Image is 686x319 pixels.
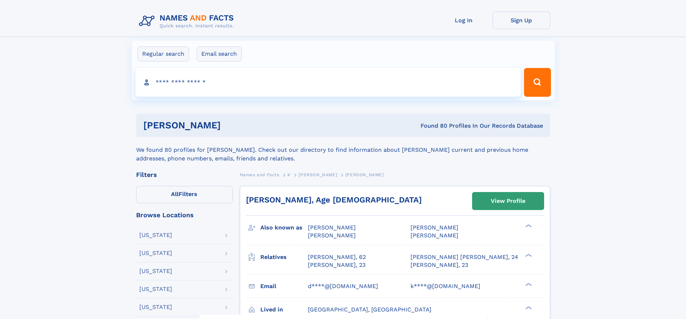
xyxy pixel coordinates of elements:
h1: [PERSON_NAME] [143,121,321,130]
span: [PERSON_NAME] [299,172,337,177]
div: We found 80 profiles for [PERSON_NAME]. Check out our directory to find information about [PERSON... [136,137,550,163]
a: [PERSON_NAME] [PERSON_NAME], 24 [411,253,518,261]
span: [GEOGRAPHIC_DATA], [GEOGRAPHIC_DATA] [308,306,431,313]
span: K [287,172,291,177]
div: [US_STATE] [139,304,172,310]
div: [US_STATE] [139,232,172,238]
h3: Email [260,280,308,292]
h3: Relatives [260,251,308,263]
img: Logo Names and Facts [136,12,240,31]
button: Search Button [524,68,551,97]
div: Browse Locations [136,212,233,218]
div: ❯ [524,282,532,287]
a: [PERSON_NAME], 23 [411,261,468,269]
div: ❯ [524,305,532,310]
span: [PERSON_NAME] [411,232,458,239]
a: Names and Facts [240,170,279,179]
div: Found 80 Profiles In Our Records Database [320,122,543,130]
div: ❯ [524,224,532,228]
div: [US_STATE] [139,268,172,274]
span: [PERSON_NAME] [345,172,384,177]
a: View Profile [472,192,544,210]
a: Sign Up [493,12,550,29]
div: [US_STATE] [139,250,172,256]
a: K [287,170,291,179]
a: [PERSON_NAME], 23 [308,261,366,269]
div: ❯ [524,253,532,258]
label: Filters [136,186,233,203]
span: All [171,191,179,197]
h3: Also known as [260,222,308,234]
h3: Lived in [260,304,308,316]
label: Regular search [138,46,189,61]
a: [PERSON_NAME], Age [DEMOGRAPHIC_DATA] [246,195,422,204]
span: [PERSON_NAME] [308,224,356,231]
a: [PERSON_NAME] [299,170,337,179]
div: View Profile [491,193,525,209]
a: Log In [435,12,493,29]
div: [US_STATE] [139,286,172,292]
input: search input [135,68,521,97]
div: Filters [136,172,233,178]
a: [PERSON_NAME], 62 [308,253,366,261]
span: [PERSON_NAME] [411,224,458,231]
span: [PERSON_NAME] [308,232,356,239]
label: Email search [197,46,242,61]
